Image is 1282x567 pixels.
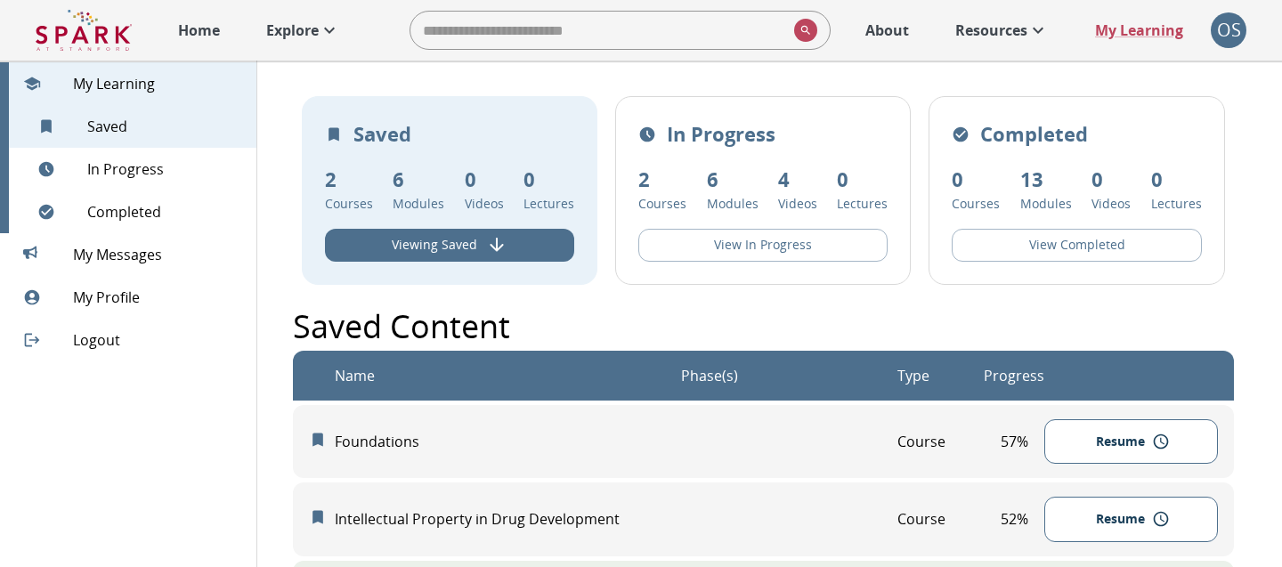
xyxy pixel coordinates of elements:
[73,244,242,265] span: My Messages
[946,11,1058,50] a: Resources
[335,431,681,452] p: Foundations
[293,303,510,351] p: Saved Content
[1151,165,1202,194] p: 0
[309,508,327,526] svg: Remove from My Learning
[1020,194,1072,213] p: Modules
[984,431,1044,452] p: 57 %
[952,194,1000,213] p: Courses
[897,431,984,452] p: Course
[266,20,319,41] p: Explore
[984,508,1044,530] p: 52 %
[87,158,242,180] span: In Progress
[707,194,759,213] p: Modules
[1020,165,1072,194] p: 13
[465,165,504,194] p: 0
[778,165,817,194] p: 4
[1095,20,1183,41] p: My Learning
[984,365,1044,386] p: Progress
[897,365,929,386] p: Type
[325,194,373,213] p: Courses
[1091,165,1131,194] p: 0
[837,194,888,213] p: Lectures
[353,119,411,149] p: Saved
[325,165,373,194] p: 2
[681,365,738,386] p: Phase(s)
[335,365,375,386] p: Name
[73,329,242,351] span: Logout
[638,194,686,213] p: Courses
[856,11,918,50] a: About
[9,319,256,361] div: Logout
[73,287,242,308] span: My Profile
[787,12,817,49] button: search
[523,194,574,213] p: Lectures
[897,508,984,530] p: Course
[980,119,1088,149] p: Completed
[87,201,242,223] span: Completed
[178,20,220,41] p: Home
[952,229,1201,262] button: View Completed
[523,165,574,194] p: 0
[952,165,1000,194] p: 0
[1211,12,1246,48] button: account of current user
[638,165,686,194] p: 2
[9,233,256,276] div: My Messages
[393,194,444,213] p: Modules
[73,73,242,94] span: My Learning
[1211,12,1246,48] div: OS
[638,229,888,262] button: View In Progress
[667,119,775,149] p: In Progress
[1044,497,1217,542] button: Resume
[309,431,327,449] svg: Remove from My Learning
[837,165,888,194] p: 0
[1151,194,1202,213] p: Lectures
[1086,11,1193,50] a: My Learning
[335,508,681,530] p: Intellectual Property in Drug Development
[36,9,132,52] img: Logo of SPARK at Stanford
[9,276,256,319] div: My Profile
[87,116,242,137] span: Saved
[1044,419,1217,465] button: Resume
[865,20,909,41] p: About
[707,165,759,194] p: 6
[465,194,504,213] p: Videos
[778,194,817,213] p: Videos
[169,11,229,50] a: Home
[955,20,1027,41] p: Resources
[393,165,444,194] p: 6
[257,11,349,50] a: Explore
[325,229,574,262] button: View Saved
[1091,194,1131,213] p: Videos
